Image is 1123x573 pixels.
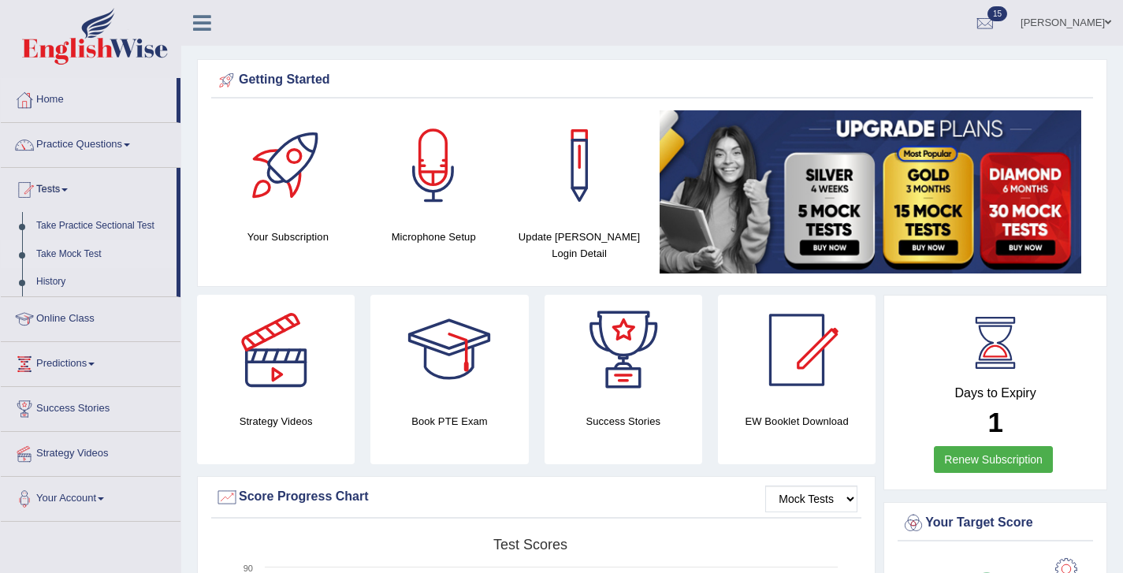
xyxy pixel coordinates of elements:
h4: Strategy Videos [197,413,355,430]
img: small5.jpg [660,110,1081,273]
a: Tests [1,168,177,207]
h4: Book PTE Exam [370,413,528,430]
a: Predictions [1,342,180,381]
a: Renew Subscription [934,446,1053,473]
a: Take Practice Sectional Test [29,212,177,240]
a: Success Stories [1,387,180,426]
h4: EW Booklet Download [718,413,876,430]
a: Online Class [1,297,180,337]
h4: Days to Expiry [902,386,1089,400]
b: 1 [987,407,1002,437]
h4: Update [PERSON_NAME] Login Detail [515,229,645,262]
a: History [29,268,177,296]
a: Your Account [1,477,180,516]
div: Your Target Score [902,512,1089,535]
h4: Success Stories [545,413,702,430]
tspan: Test scores [493,537,567,553]
h4: Your Subscription [223,229,353,245]
div: Getting Started [215,69,1089,92]
a: Strategy Videos [1,432,180,471]
text: 90 [244,564,253,573]
a: Take Mock Test [29,240,177,269]
h4: Microphone Setup [369,229,499,245]
a: Practice Questions [1,123,180,162]
div: Score Progress Chart [215,486,857,509]
a: Home [1,78,177,117]
span: 15 [987,6,1007,21]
